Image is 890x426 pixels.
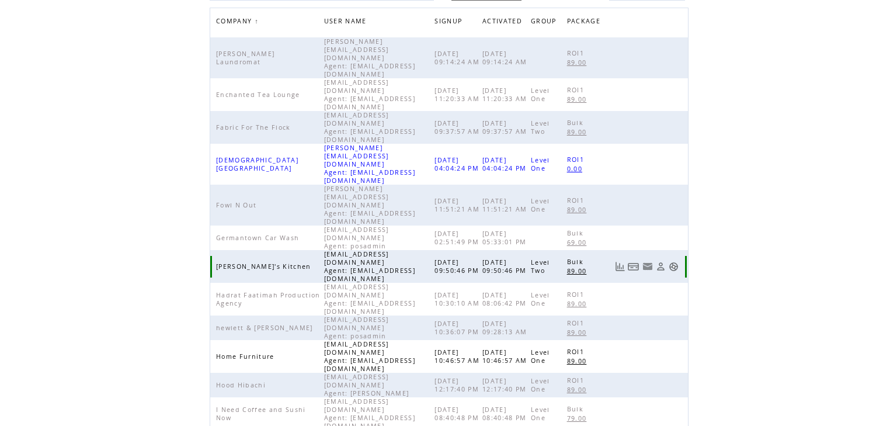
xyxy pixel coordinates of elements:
a: 89.00 [567,94,593,104]
span: Level One [531,406,550,422]
a: 69.00 [567,237,593,247]
a: 89.00 [567,327,593,337]
a: View Bills [628,262,639,272]
span: [DATE] 09:37:57 AM [434,119,482,136]
span: 89.00 [567,386,590,394]
span: [DATE] 04:04:24 PM [482,156,530,172]
span: [PERSON_NAME]'s Kitchen [216,262,314,271]
span: 89.00 [567,128,590,136]
span: Bulk [567,229,586,237]
span: [DATE] 12:17:40 PM [482,377,530,393]
span: Level Two [531,119,550,136]
span: [DATE] 11:51:21 AM [434,197,482,213]
span: Enchanted Tea Lounge [216,91,303,99]
a: 89.00 [567,57,593,67]
span: [EMAIL_ADDRESS][DOMAIN_NAME] Agent: [EMAIL_ADDRESS][DOMAIN_NAME] [324,78,415,111]
span: Hood Hibachi [216,381,269,389]
span: 0.00 [567,165,585,173]
span: Level One [531,86,550,103]
span: [DATE] 08:40:48 PM [482,406,530,422]
span: ROI1 [567,319,587,327]
span: [DATE] 09:14:24 AM [434,50,482,66]
span: [DATE] 10:36:07 PM [434,320,482,336]
a: View Profile [656,262,666,272]
span: [DATE] 10:46:57 AM [482,348,530,365]
span: Fabric For The Flock [216,123,294,131]
span: Bulk [567,119,586,127]
span: 89.00 [567,328,590,337]
span: ROI1 [567,290,587,299]
span: Fowl N Out [216,201,259,209]
a: Resend welcome email to this user [642,261,653,272]
span: [PERSON_NAME][EMAIL_ADDRESS][DOMAIN_NAME] Agent: [EMAIL_ADDRESS][DOMAIN_NAME] [324,185,415,226]
span: 89.00 [567,267,590,275]
span: Level One [531,348,550,365]
span: [EMAIL_ADDRESS][DOMAIN_NAME] Agent: [PERSON_NAME] [324,373,412,397]
span: [DATE] 09:28:13 AM [482,320,530,336]
span: [DATE] 10:30:10 AM [434,291,482,307]
span: I Need Coffee and Sushi Now [216,406,306,422]
a: 79.00 [567,413,593,423]
span: [DATE] 09:50:46 PM [482,258,530,275]
span: [DATE] 09:37:57 AM [482,119,530,136]
a: View Usage [615,262,625,272]
span: 79.00 [567,414,590,422]
span: 89.00 [567,206,590,214]
span: PACKAGE [567,14,603,31]
span: Germantown Car Wash [216,234,302,242]
span: ROI1 [567,49,587,57]
span: [EMAIL_ADDRESS][DOMAIN_NAME] Agent: [EMAIL_ADDRESS][DOMAIN_NAME] [324,283,415,316]
span: 69.00 [567,238,590,247]
span: [PERSON_NAME][EMAIL_ADDRESS][DOMAIN_NAME] Agent: [EMAIL_ADDRESS][DOMAIN_NAME] [324,37,415,78]
a: COMPANY↑ [216,18,259,25]
a: 89.00 [567,385,593,394]
span: [DATE] 05:33:01 PM [482,230,530,246]
span: ROI1 [567,155,587,164]
a: 89.00 [567,356,593,366]
span: [DATE] 11:20:33 AM [434,86,482,103]
span: [DATE] 08:40:48 PM [434,406,482,422]
span: Level One [531,377,550,393]
a: 89.00 [567,205,593,214]
a: SIGNUP [434,17,465,24]
span: [DATE] 08:06:42 PM [482,291,530,307]
span: [DEMOGRAPHIC_DATA][GEOGRAPHIC_DATA] [216,156,298,172]
span: Bulk [567,405,586,413]
span: [EMAIL_ADDRESS][DOMAIN_NAME] Agent: posadmin [324,316,390,340]
span: [DATE] 10:46:57 AM [434,348,482,365]
span: [DATE] 02:51:49 PM [434,230,482,246]
span: [DATE] 11:51:21 AM [482,197,530,213]
span: [DATE] 09:50:46 PM [434,258,482,275]
span: Level One [531,197,550,213]
a: 89.00 [567,127,593,137]
a: ACTIVATED [482,14,528,31]
a: Support [669,262,679,272]
span: ROI1 [567,196,587,205]
span: [PERSON_NAME][EMAIL_ADDRESS][DOMAIN_NAME] Agent: [EMAIL_ADDRESS][DOMAIN_NAME] [324,144,415,185]
span: COMPANY [216,14,255,31]
span: 89.00 [567,300,590,308]
a: 89.00 [567,266,593,276]
a: PACKAGE [567,14,606,31]
span: Level One [531,156,550,172]
span: [EMAIL_ADDRESS][DOMAIN_NAME] Agent: [EMAIL_ADDRESS][DOMAIN_NAME] [324,111,415,144]
span: Level One [531,291,550,307]
span: 89.00 [567,58,590,67]
span: ROI1 [567,376,587,385]
a: 0.00 [567,164,588,174]
span: Home Furniture [216,352,277,361]
a: GROUP [531,14,562,31]
a: USER NAME [324,17,370,24]
a: 89.00 [567,299,593,309]
span: 89.00 [567,357,590,365]
span: ROI1 [567,86,587,94]
span: hewlett & [PERSON_NAME] [216,324,316,332]
span: ROI1 [567,348,587,356]
span: 89.00 [567,95,590,103]
span: Level Two [531,258,550,275]
span: [DATE] 11:20:33 AM [482,86,530,103]
span: USER NAME [324,14,370,31]
span: Bulk [567,258,586,266]
span: [PERSON_NAME] Laundromat [216,50,274,66]
span: [EMAIL_ADDRESS][DOMAIN_NAME] Agent: [EMAIL_ADDRESS][DOMAIN_NAME] [324,340,415,373]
